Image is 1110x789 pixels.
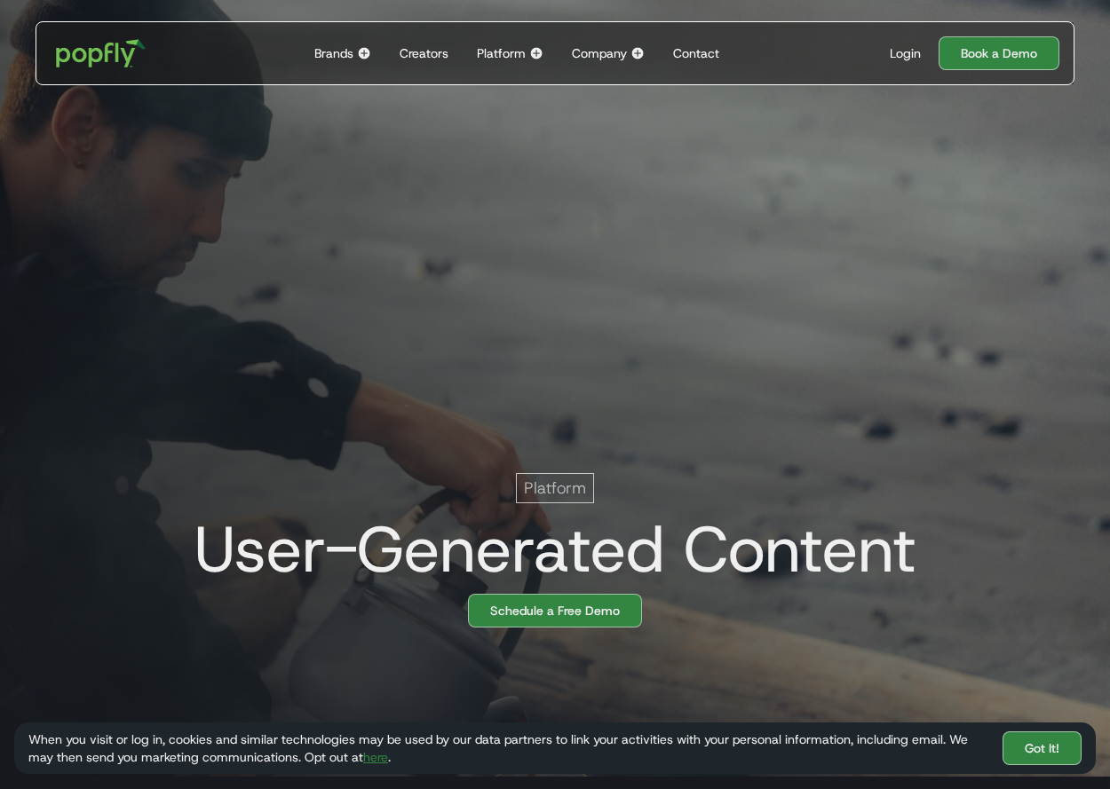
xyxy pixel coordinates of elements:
[400,44,448,62] div: Creators
[44,27,158,80] a: home
[572,44,627,62] div: Company
[28,730,988,766] div: When you visit or log in, cookies and similar technologies may be used by our data partners to li...
[363,749,388,765] a: here
[666,22,726,84] a: Contact
[468,594,642,627] a: Schedule a Free Demo
[392,22,456,84] a: Creators
[890,44,921,62] div: Login
[939,36,1059,70] a: Book a Demo
[673,44,719,62] div: Contact
[180,514,916,585] h1: User-Generated Content
[314,44,353,62] div: Brands
[524,477,586,499] p: Platform
[1003,731,1082,765] a: Got It!
[477,44,526,62] div: Platform
[883,44,928,62] a: Login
